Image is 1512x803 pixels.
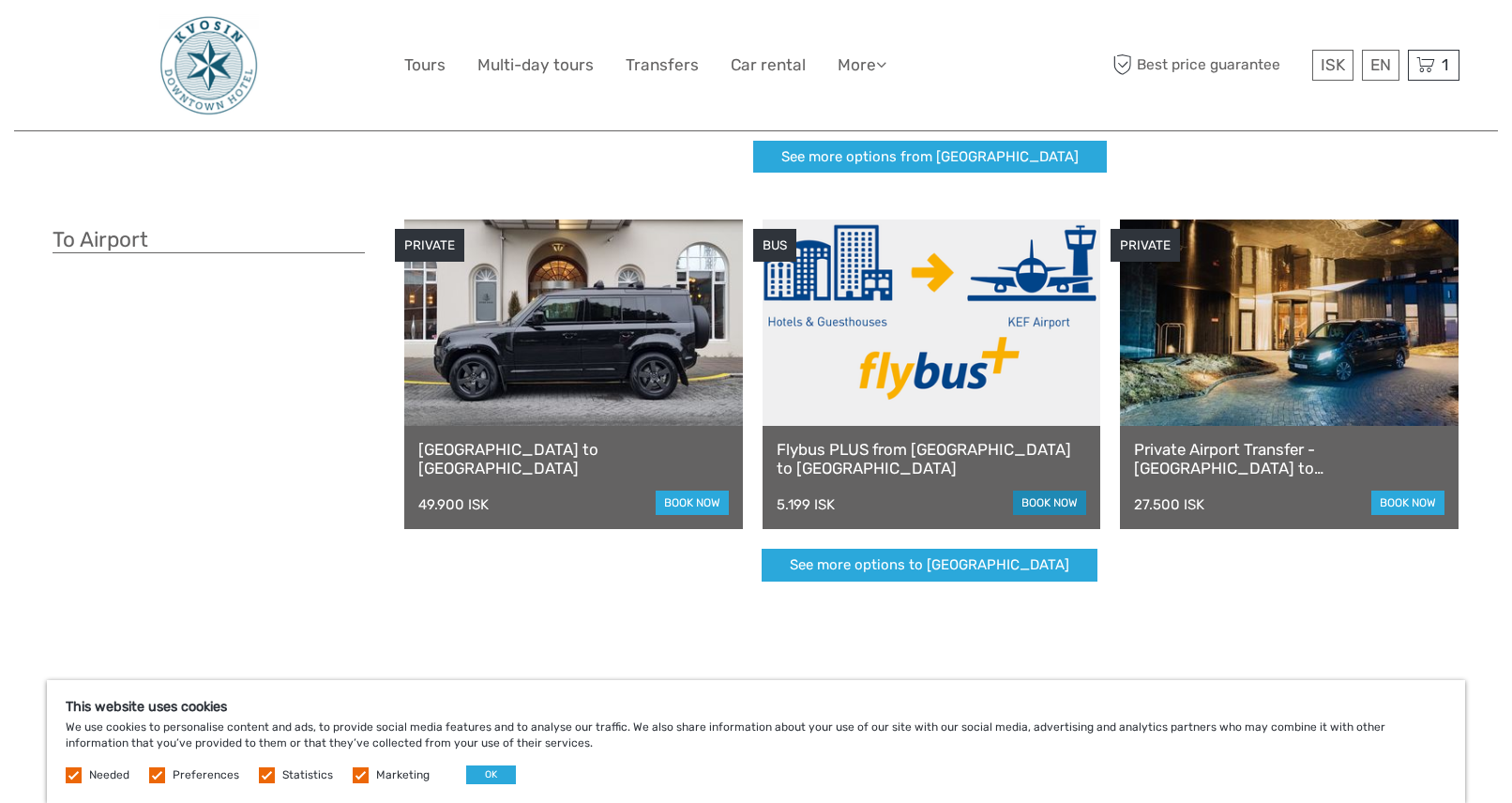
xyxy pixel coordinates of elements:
label: Preferences [173,767,239,783]
div: EN [1362,50,1399,81]
button: Open LiveChat chat widget [216,29,238,52]
span: Best price guarantee [1108,50,1308,81]
div: PRIVATE [1111,229,1180,262]
label: Marketing [376,767,430,783]
div: 5.199 ISK [777,496,835,513]
p: We're away right now. Please check back later! [26,33,212,48]
a: Transfers [626,52,699,79]
label: Needed [89,767,129,783]
div: 27.500 ISK [1134,496,1204,513]
a: book now [1013,491,1086,515]
a: See more options from [GEOGRAPHIC_DATA] [753,141,1107,174]
h3: To Airport [53,227,365,253]
span: ISK [1321,55,1345,74]
a: More [838,52,886,79]
a: book now [656,491,729,515]
span: 1 [1439,55,1451,74]
a: Private Airport Transfer - [GEOGRAPHIC_DATA] to [GEOGRAPHIC_DATA] [1134,440,1444,478]
div: PRIVATE [395,229,464,262]
a: Flybus PLUS from [GEOGRAPHIC_DATA] to [GEOGRAPHIC_DATA] [777,440,1087,478]
label: Statistics [282,767,333,783]
a: [GEOGRAPHIC_DATA] to [GEOGRAPHIC_DATA] [418,440,729,478]
div: BUS [753,229,796,262]
a: Multi-day tours [477,52,594,79]
a: Tours [404,52,446,79]
a: See more options to [GEOGRAPHIC_DATA] [762,549,1097,582]
h5: This website uses cookies [66,699,1446,715]
img: 48-093e29fa-b2a2-476f-8fe8-72743a87ce49_logo_big.jpg [159,14,260,116]
a: book now [1371,491,1444,515]
div: 49.900 ISK [418,496,489,513]
a: Car rental [731,52,806,79]
div: We use cookies to personalise content and ads, to provide social media features and to analyse ou... [47,680,1465,803]
button: OK [466,765,516,784]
